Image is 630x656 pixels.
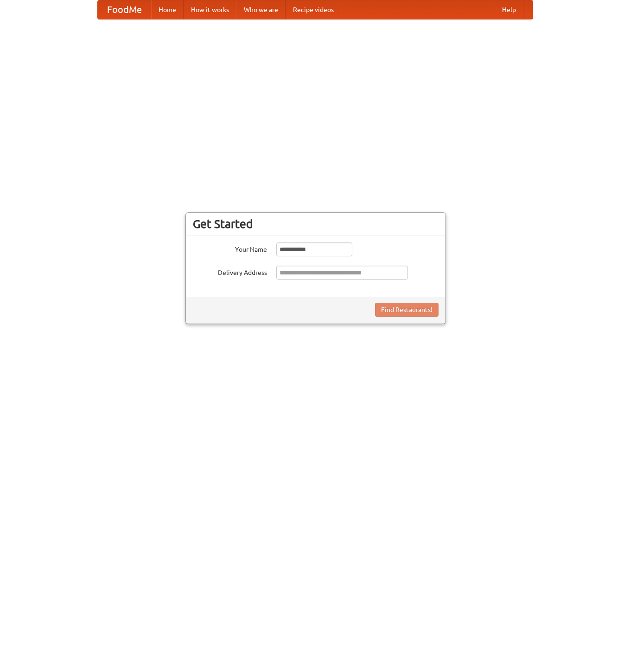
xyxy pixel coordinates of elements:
label: Delivery Address [193,266,267,277]
a: Recipe videos [286,0,341,19]
a: Home [151,0,184,19]
a: How it works [184,0,236,19]
a: Who we are [236,0,286,19]
button: Find Restaurants! [375,303,439,317]
label: Your Name [193,242,267,254]
a: FoodMe [98,0,151,19]
a: Help [495,0,523,19]
h3: Get Started [193,217,439,231]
